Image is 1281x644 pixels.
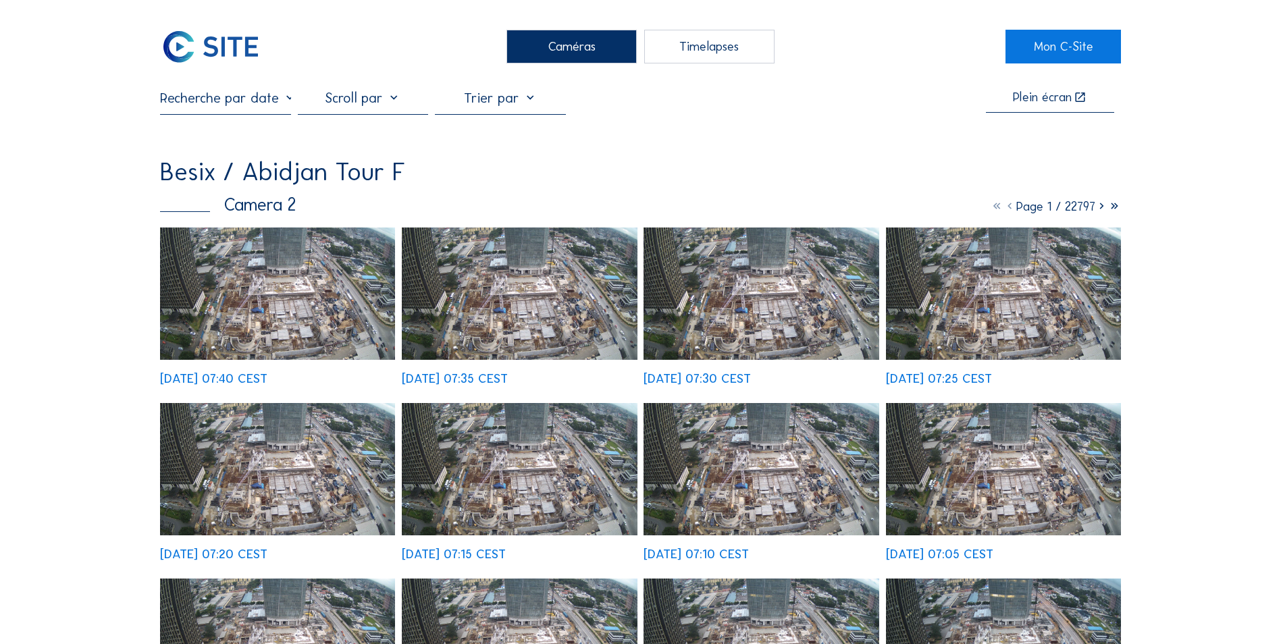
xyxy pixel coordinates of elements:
img: C-SITE Logo [160,30,261,63]
div: [DATE] 07:10 CEST [644,548,749,561]
div: [DATE] 07:35 CEST [402,373,508,385]
div: [DATE] 07:30 CEST [644,373,751,385]
div: [DATE] 07:15 CEST [402,548,506,561]
input: Recherche par date 󰅀 [160,90,290,106]
div: [DATE] 07:05 CEST [886,548,993,561]
img: image_52651265 [160,403,395,535]
img: image_52651133 [402,403,637,535]
div: Caméras [506,30,637,63]
div: Timelapses [644,30,775,63]
a: Mon C-Site [1005,30,1121,63]
a: C-SITE Logo [160,30,276,63]
div: [DATE] 07:40 CEST [160,373,267,385]
img: image_52651383 [886,227,1121,360]
img: image_52650806 [886,403,1121,535]
span: Page 1 / 22797 [1016,198,1095,214]
div: [DATE] 07:20 CEST [160,548,267,561]
div: [DATE] 07:25 CEST [886,373,992,385]
img: image_52651797 [160,227,395,360]
div: Besix / Abidjan Tour F [160,159,405,184]
img: image_52651555 [402,227,637,360]
div: Camera 2 [160,196,296,213]
img: image_52651475 [644,227,879,360]
img: image_52650902 [644,403,879,535]
div: Plein écran [1013,91,1072,105]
